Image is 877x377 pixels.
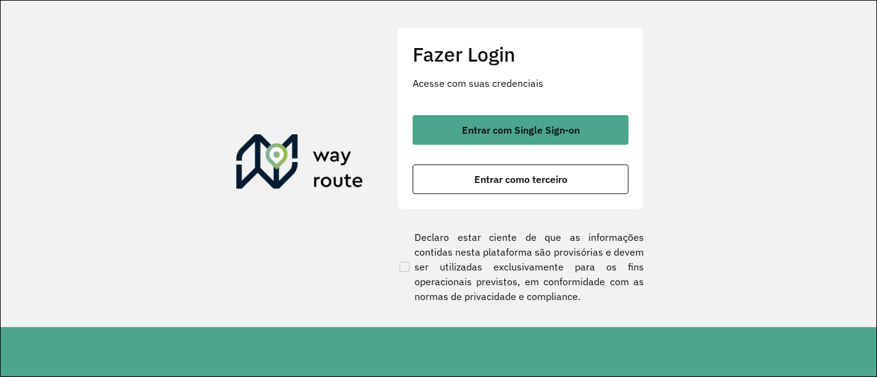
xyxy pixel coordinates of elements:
font: Declaro estar ciente de que as informações contidas nesta plataforma são provisórias e devem ser ... [414,231,644,302]
button: botão [413,164,628,194]
font: Entrar com Single Sign-on [462,124,580,136]
img: Roteirizador AmbevTech [236,134,363,193]
font: Fazer Login [413,41,516,67]
font: Acesse com suas credenciais [413,77,543,89]
button: botão [413,115,628,145]
font: Entrar como terceiro [474,173,567,185]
